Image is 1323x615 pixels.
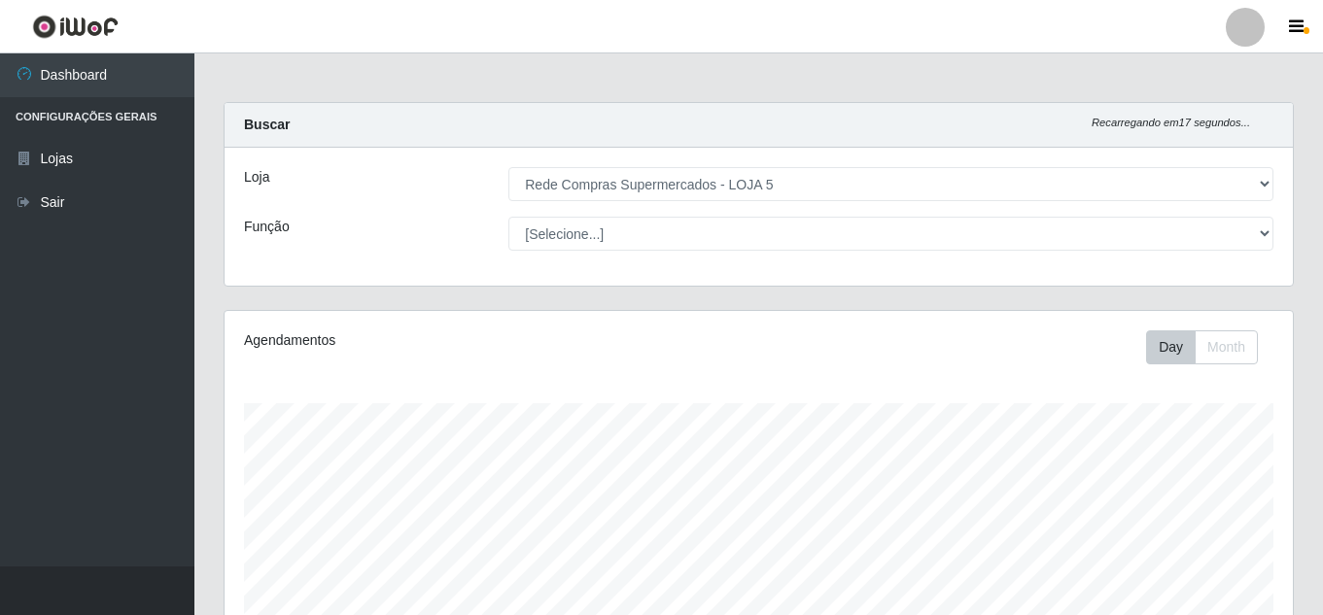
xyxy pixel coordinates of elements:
[1195,330,1258,364] button: Month
[1146,330,1196,364] button: Day
[1146,330,1273,364] div: Toolbar with button groups
[1146,330,1258,364] div: First group
[244,117,290,132] strong: Buscar
[244,330,656,351] div: Agendamentos
[244,217,290,237] label: Função
[1092,117,1250,128] i: Recarregando em 17 segundos...
[32,15,119,39] img: CoreUI Logo
[244,167,269,188] label: Loja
